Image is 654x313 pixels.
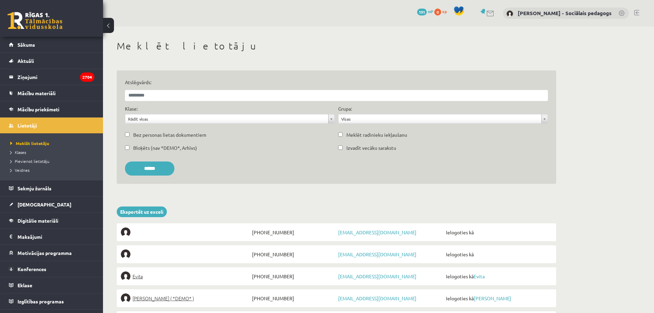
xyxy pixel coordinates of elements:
[121,271,250,281] a: Evita
[18,42,35,48] span: Sākums
[338,229,416,235] a: [EMAIL_ADDRESS][DOMAIN_NAME]
[9,277,94,293] a: Eklase
[18,282,32,288] span: Eklase
[80,72,94,82] i: 2704
[338,295,416,301] a: [EMAIL_ADDRESS][DOMAIN_NAME]
[18,217,58,224] span: Digitālie materiāli
[18,185,51,191] span: Sekmju žurnāls
[18,229,94,245] legend: Maksājumi
[128,114,325,123] span: Rādīt visas
[10,167,30,173] span: Veidnes
[474,273,485,279] a: Evita
[10,158,96,164] a: Pievienot lietotāju
[417,9,427,15] span: 191
[9,101,94,117] a: Mācību priekšmeti
[125,114,334,123] a: Rādīt visas
[444,271,552,281] span: Ielogoties kā
[117,40,556,52] h1: Meklēt lietotāju
[338,105,352,112] label: Grupa:
[9,69,94,85] a: Ziņojumi2704
[9,180,94,196] a: Sekmju žurnāls
[133,271,143,281] span: Evita
[10,167,96,173] a: Veidnes
[10,141,49,146] span: Meklēt lietotāju
[9,229,94,245] a: Maksājumi
[9,85,94,101] a: Mācību materiāli
[444,227,552,237] span: Ielogoties kā
[250,227,336,237] span: [PHONE_NUMBER]
[9,213,94,228] a: Digitālie materiāli
[434,9,441,15] span: 0
[117,206,167,217] a: Eksportēt uz exceli
[10,149,96,155] a: Klases
[434,9,450,14] a: 0 xp
[8,12,62,29] a: Rīgas 1. Tālmācības vidusskola
[9,197,94,212] a: [DEMOGRAPHIC_DATA]
[10,149,26,155] span: Klases
[9,37,94,53] a: Sākums
[417,9,433,14] a: 191 mP
[18,250,72,256] span: Motivācijas programma
[18,298,64,304] span: Izglītības programas
[9,293,94,309] a: Izglītības programas
[444,293,552,303] span: Ielogoties kā
[18,106,59,112] span: Mācību priekšmeti
[250,293,336,303] span: [PHONE_NUMBER]
[121,271,130,281] img: Evita
[518,10,611,16] a: [PERSON_NAME] - Sociālais pedagogs
[9,118,94,133] a: Lietotāji
[133,144,197,152] label: Bloķēts (nav *DEMO*, Arhīvs)
[10,140,96,146] a: Meklēt lietotāju
[10,158,49,164] span: Pievienot lietotāju
[133,131,206,138] label: Bez personas lietas dokumentiem
[18,58,34,64] span: Aktuāli
[18,201,71,208] span: [DEMOGRAPHIC_DATA]
[18,90,56,96] span: Mācību materiāli
[506,10,513,17] img: Dagnija Gaubšteina - Sociālais pedagogs
[346,131,407,138] label: Meklēt radinieku iekļaušanu
[339,114,548,123] a: Visas
[474,295,511,301] a: [PERSON_NAME]
[121,293,130,303] img: Elīna Elizabete Ancveriņa
[250,249,336,259] span: [PHONE_NUMBER]
[9,245,94,261] a: Motivācijas programma
[9,53,94,69] a: Aktuāli
[346,144,396,152] label: Izvadīt vecāku sarakstu
[442,9,447,14] span: xp
[18,69,94,85] legend: Ziņojumi
[250,271,336,281] span: [PHONE_NUMBER]
[18,122,37,128] span: Lietotāji
[125,105,138,112] label: Klase:
[338,251,416,257] a: [EMAIL_ADDRESS][DOMAIN_NAME]
[18,266,46,272] span: Konferences
[338,273,416,279] a: [EMAIL_ADDRESS][DOMAIN_NAME]
[121,293,250,303] a: [PERSON_NAME] ( *DEMO* )
[133,293,194,303] span: [PERSON_NAME] ( *DEMO* )
[428,9,433,14] span: mP
[125,79,548,86] label: Atslēgvārds:
[9,261,94,277] a: Konferences
[341,114,539,123] span: Visas
[444,249,552,259] span: Ielogoties kā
